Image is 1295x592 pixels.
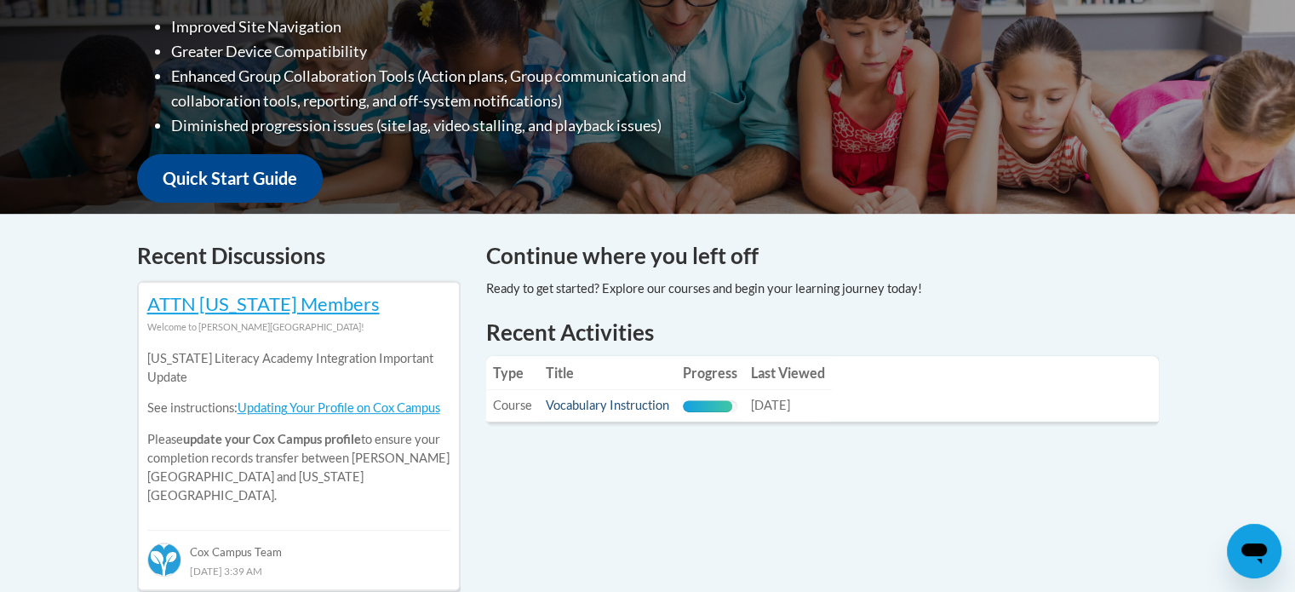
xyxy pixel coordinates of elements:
[147,292,380,315] a: ATTN [US_STATE] Members
[486,317,1159,348] h1: Recent Activities
[147,530,450,560] div: Cox Campus Team
[486,356,539,390] th: Type
[171,113,754,138] li: Diminished progression issues (site lag, video stalling, and playback issues)
[137,239,461,273] h4: Recent Discussions
[683,400,732,412] div: Progress, %
[171,14,754,39] li: Improved Site Navigation
[147,336,450,518] div: Please to ensure your completion records transfer between [PERSON_NAME][GEOGRAPHIC_DATA] and [US_...
[137,154,323,203] a: Quick Start Guide
[1227,524,1281,578] iframe: Button to launch messaging window
[147,399,450,417] p: See instructions:
[147,349,450,387] p: [US_STATE] Literacy Academy Integration Important Update
[486,239,1159,273] h4: Continue where you left off
[744,356,832,390] th: Last Viewed
[171,39,754,64] li: Greater Device Compatibility
[171,64,754,113] li: Enhanced Group Collaboration Tools (Action plans, Group communication and collaboration tools, re...
[751,398,790,412] span: [DATE]
[676,356,744,390] th: Progress
[493,398,532,412] span: Course
[539,356,676,390] th: Title
[546,398,669,412] a: Vocabulary Instruction
[147,561,450,580] div: [DATE] 3:39 AM
[147,318,450,336] div: Welcome to [PERSON_NAME][GEOGRAPHIC_DATA]!
[147,543,181,577] img: Cox Campus Team
[238,400,440,415] a: Updating Your Profile on Cox Campus
[183,432,361,446] b: update your Cox Campus profile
